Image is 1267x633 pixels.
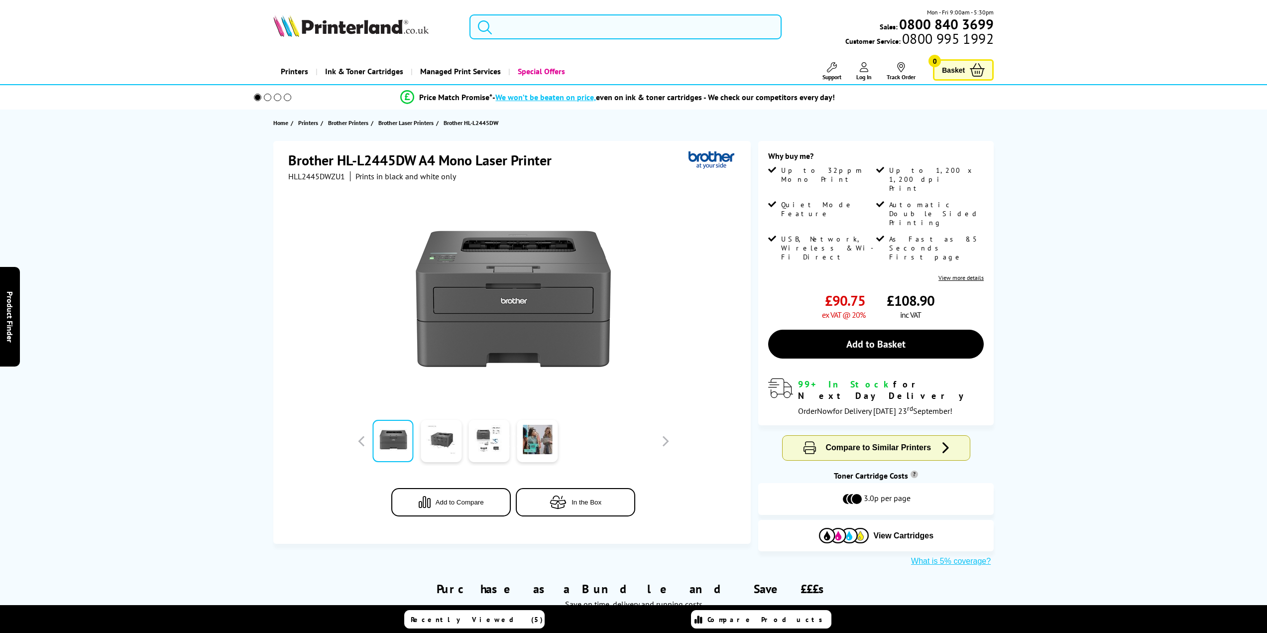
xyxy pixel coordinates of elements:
[927,7,994,17] span: Mon - Fri 9:00am - 5:30pm
[856,62,872,81] a: Log In
[416,201,611,396] img: Brother HL-L2445DW
[822,310,865,320] span: ex VAT @ 20%
[273,118,288,128] span: Home
[798,379,984,401] div: for Next Day Delivery
[298,118,321,128] a: Printers
[889,200,982,227] span: Automatic Double Sided Printing
[689,151,734,169] img: Brother
[901,34,994,43] span: 0800 995 1992
[781,200,874,218] span: Quiet Mode Feature
[273,118,291,128] a: Home
[900,310,921,320] span: inc VAT
[758,471,994,481] div: Toner Cartridge Costs
[898,19,994,29] a: 0800 840 3699
[298,118,318,128] span: Printers
[288,171,345,181] span: HLL2445DWZU1
[783,436,970,460] button: Compare to Similar Printers
[328,118,368,128] span: Brother Printers
[798,406,952,416] span: Order for Delivery [DATE] 23 September!
[822,62,841,81] a: Support
[316,59,411,84] a: Ink & Toner Cartridges
[768,379,984,415] div: modal_delivery
[419,92,492,102] span: Price Match Promise*
[273,15,457,39] a: Printerland Logo
[391,488,511,516] button: Add to Compare
[411,615,543,624] span: Recently Viewed (5)
[907,404,913,413] sup: rd
[411,59,508,84] a: Managed Print Services
[819,528,869,543] img: Cartridges
[845,34,994,46] span: Customer Service:
[887,291,934,310] span: £108.90
[798,379,893,390] span: 99+ In Stock
[492,92,835,102] div: - even on ink & toner cartridges - We check our competitors every day!
[864,493,911,505] span: 3.0p per page
[328,118,371,128] a: Brother Printers
[938,274,984,281] a: View more details
[436,499,484,506] span: Add to Compare
[911,471,918,478] sup: Cost per page
[826,443,931,452] span: Compare to Similar Printers
[286,599,981,609] div: Save on time, delivery and running costs
[240,89,996,106] li: modal_Promise
[880,22,898,31] span: Sales:
[768,151,984,166] div: Why buy me?
[5,291,15,342] span: Product Finder
[887,62,916,81] a: Track Order
[768,330,984,359] a: Add to Basket
[781,166,874,184] span: Up to 32ppm Mono Print
[444,118,501,128] a: Brother HL-L2445DW
[856,73,872,81] span: Log In
[766,527,986,544] button: View Cartridges
[288,151,562,169] h1: Brother HL-L2445DW A4 Mono Laser Printer
[942,63,965,77] span: Basket
[889,235,982,261] span: As Fast as 8.5 Seconds First page
[928,55,941,67] span: 0
[889,166,982,193] span: Up to 1,200 x 1,200 dpi Print
[378,118,434,128] span: Brother Laser Printers
[817,406,833,416] span: Now
[495,92,596,102] span: We won’t be beaten on price,
[325,59,403,84] span: Ink & Toner Cartridges
[355,171,456,181] i: Prints in black and white only
[273,15,429,37] img: Printerland Logo
[691,610,831,629] a: Compare Products
[781,235,874,261] span: USB, Network, Wireless & Wi-Fi Direct
[899,15,994,33] b: 0800 840 3699
[825,291,865,310] span: £90.75
[516,488,635,516] button: In the Box
[572,499,601,506] span: In the Box
[378,118,436,128] a: Brother Laser Printers
[933,59,994,81] a: Basket 0
[273,566,994,614] div: Purchase as a Bundle and Save £££s
[874,531,934,540] span: View Cartridges
[444,118,498,128] span: Brother HL-L2445DW
[273,59,316,84] a: Printers
[508,59,573,84] a: Special Offers
[822,73,841,81] span: Support
[908,556,994,566] button: What is 5% coverage?
[707,615,828,624] span: Compare Products
[404,610,545,629] a: Recently Viewed (5)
